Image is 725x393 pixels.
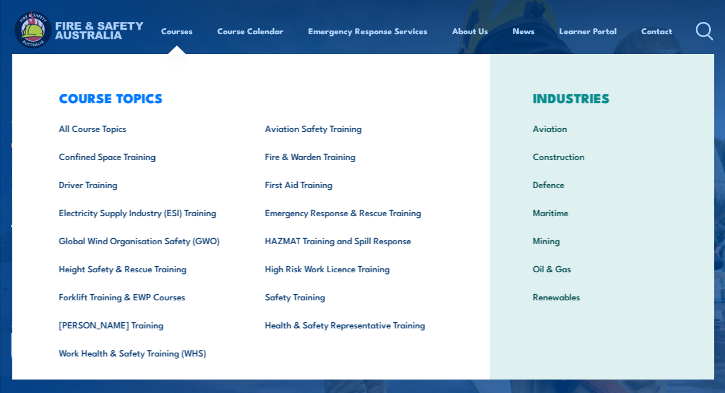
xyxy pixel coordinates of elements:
a: Emergency Response & Rescue Training [248,198,454,226]
a: Emergency Response Services [308,17,427,44]
a: Forklift Training & EWP Courses [41,282,248,310]
a: First Aid Training [248,170,454,198]
a: Global Wind Organisation Safety (GWO) [41,226,248,254]
a: HAZMAT Training and Spill Response [248,226,454,254]
a: Courses [161,17,193,44]
a: Mining [516,226,688,254]
a: About Us [452,17,488,44]
a: Driver Training [41,170,248,198]
a: Contact [641,17,672,44]
a: Health & Safety Representative Training [248,310,454,339]
a: Height Safety & Rescue Training [41,254,248,282]
a: Fire & Warden Training [248,142,454,170]
a: Aviation [516,114,688,142]
a: Confined Space Training [41,142,248,170]
h3: INDUSTRIES [516,90,688,106]
a: Course Calendar [217,17,284,44]
a: Electricity Supply Industry (ESI) Training [41,198,248,226]
a: Learner Portal [559,17,617,44]
a: Oil & Gas [516,254,688,282]
a: Maritime [516,198,688,226]
a: Work Health & Safety Training (WHS) [41,339,248,367]
a: Aviation Safety Training [248,114,454,142]
h3: COURSE TOPICS [41,90,454,106]
a: Renewables [516,282,688,310]
a: Defence [516,170,688,198]
a: [PERSON_NAME] Training [41,310,248,339]
a: News [513,17,535,44]
a: Safety Training [248,282,454,310]
a: All Course Topics [41,114,248,142]
a: Construction [516,142,688,170]
a: High Risk Work Licence Training [248,254,454,282]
